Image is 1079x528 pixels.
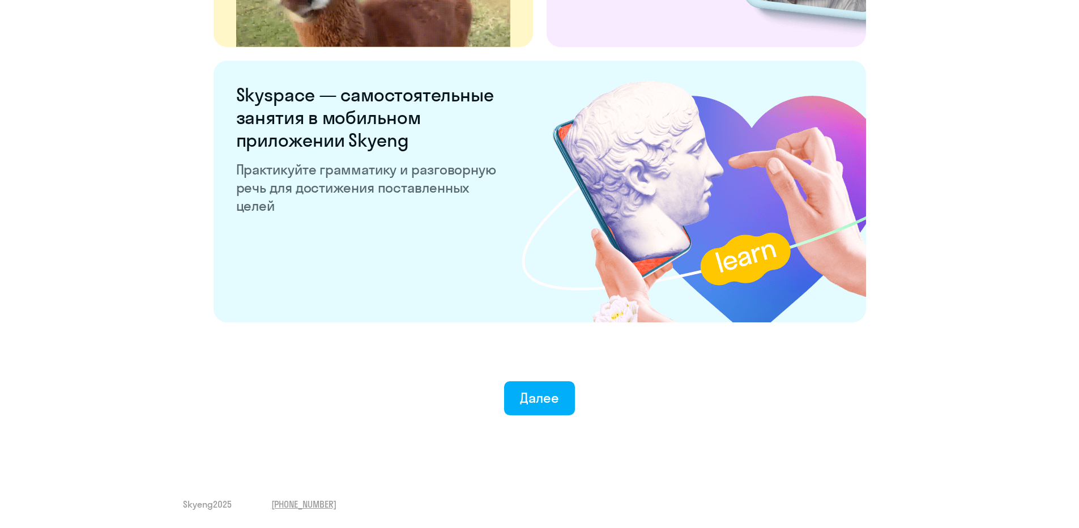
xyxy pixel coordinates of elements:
a: [PHONE_NUMBER] [271,498,336,510]
p: Практикуйте грамматику и разговорную речь для достижения поставленных целей [236,160,500,215]
span: Skyeng 2025 [183,498,232,510]
h6: Skyspace — самостоятельные занятия в мобильном приложении Skyeng [236,83,500,151]
button: Далее [504,381,575,415]
img: skyspace [522,61,866,322]
div: Далее [520,389,559,407]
